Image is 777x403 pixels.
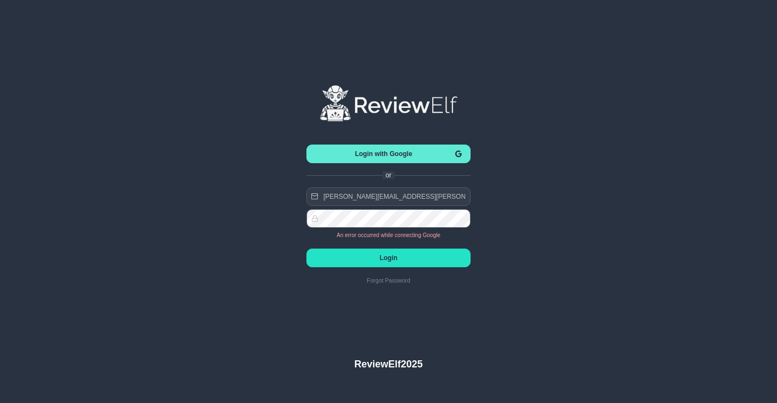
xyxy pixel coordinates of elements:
[318,84,459,124] img: logo
[337,232,440,238] small: An error occurred while connecting Google
[315,254,462,262] span: Login
[306,145,471,163] button: Login with Google
[315,150,452,158] span: Login with Google
[306,187,471,206] input: Email
[354,358,422,370] h4: ReviewElf 2025
[306,277,471,284] a: Forgot Password
[306,249,471,267] button: Login
[386,171,392,179] span: or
